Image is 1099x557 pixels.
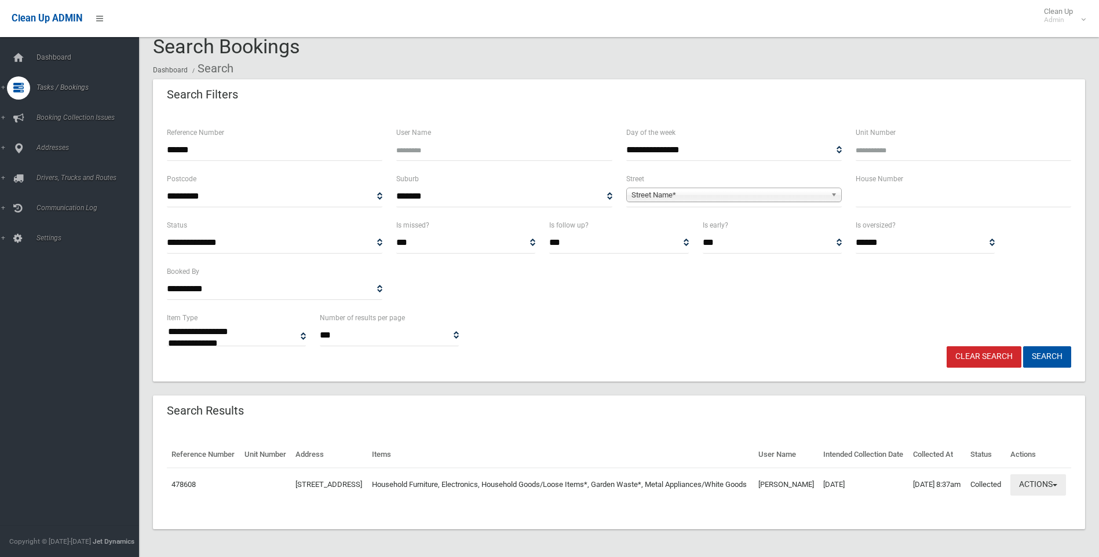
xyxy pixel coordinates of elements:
[153,83,252,106] header: Search Filters
[1044,16,1073,24] small: Admin
[167,173,196,185] label: Postcode
[908,468,966,501] td: [DATE] 8:37am
[966,442,1006,468] th: Status
[549,219,589,232] label: Is follow up?
[908,442,966,468] th: Collected At
[153,400,258,422] header: Search Results
[966,468,1006,501] td: Collected
[819,442,908,468] th: Intended Collection Date
[171,480,196,489] a: 478608
[167,219,187,232] label: Status
[367,468,754,501] td: Household Furniture, Electronics, Household Goods/Loose Items*, Garden Waste*, Metal Appliances/W...
[33,113,148,122] span: Booking Collection Issues
[240,442,291,468] th: Unit Number
[819,468,908,501] td: [DATE]
[189,58,233,79] li: Search
[631,188,826,202] span: Street Name*
[167,265,199,278] label: Booked By
[1010,474,1066,496] button: Actions
[856,219,896,232] label: Is oversized?
[367,442,754,468] th: Items
[1038,7,1085,24] span: Clean Up
[33,83,148,91] span: Tasks / Bookings
[153,66,188,74] a: Dashboard
[320,312,405,324] label: Number of results per page
[33,53,148,61] span: Dashboard
[1023,346,1071,368] button: Search
[9,537,91,545] span: Copyright © [DATE]-[DATE]
[396,219,429,232] label: Is missed?
[295,480,362,489] a: [STREET_ADDRESS]
[626,173,644,185] label: Street
[167,126,224,139] label: Reference Number
[12,13,82,24] span: Clean Up ADMIN
[856,173,903,185] label: House Number
[291,442,367,468] th: Address
[856,126,896,139] label: Unit Number
[93,537,134,545] strong: Jet Dynamics
[754,468,819,501] td: [PERSON_NAME]
[1006,442,1071,468] th: Actions
[33,204,148,212] span: Communication Log
[947,346,1021,368] a: Clear Search
[626,126,676,139] label: Day of the week
[703,219,728,232] label: Is early?
[33,234,148,242] span: Settings
[754,442,819,468] th: User Name
[396,126,431,139] label: User Name
[396,173,419,185] label: Suburb
[33,174,148,182] span: Drivers, Trucks and Routes
[167,312,198,324] label: Item Type
[167,442,240,468] th: Reference Number
[153,35,300,58] span: Search Bookings
[33,144,148,152] span: Addresses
